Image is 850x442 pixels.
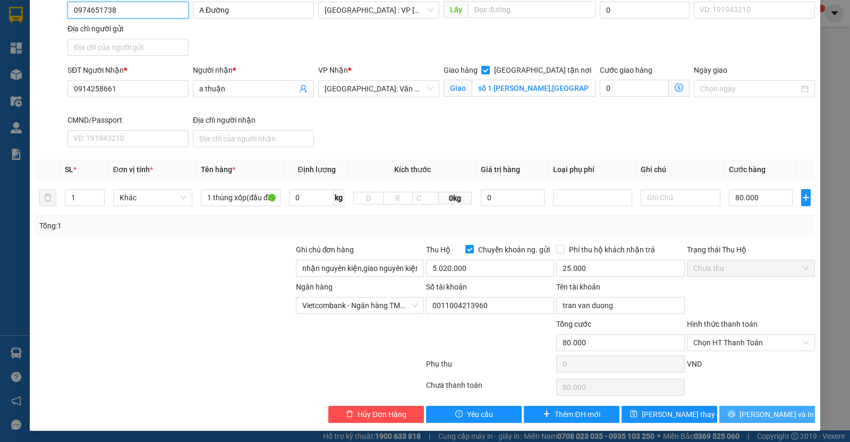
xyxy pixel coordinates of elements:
button: plusThêm ĐH mới [524,406,619,423]
input: D [353,192,383,205]
input: Ngày giao [700,83,799,95]
span: 0kg [439,192,472,205]
input: Ghi chú đơn hàng [296,260,424,277]
span: plus [543,410,550,419]
button: plus [801,189,811,206]
span: Tổng cước [556,320,591,328]
span: Thu Hộ [426,245,450,254]
input: Địa chỉ của người nhận [193,130,314,147]
span: Giao [444,80,472,97]
span: Khác [120,190,186,206]
button: save[PERSON_NAME] thay đổi [622,406,717,423]
label: Ghi chú đơn hàng [296,245,354,254]
input: Tên tài khoản [556,297,684,314]
span: Hà Nội : VP Hoàng Mai [325,2,433,18]
span: Chuyển khoản ng. gửi [474,244,554,256]
div: Phụ thu [425,358,555,377]
input: C [412,192,439,205]
span: Định lượng [298,165,336,174]
button: deleteHủy Đơn Hàng [328,406,424,423]
input: VD: Bàn, Ghế [201,189,280,206]
span: Giao hàng [444,66,478,74]
span: kg [334,189,344,206]
span: exclamation-circle [455,410,463,419]
input: Cước lấy hàng [600,2,690,19]
span: Hủy Đơn Hàng [358,409,406,420]
span: Đơn vị tính [113,165,153,174]
span: Vietcombank - Ngân hàng TMCP Ngoại Thương Việt Nam [302,297,418,313]
input: Địa chỉ của người gửi [67,39,189,56]
span: user-add [299,84,308,93]
span: Kích thước [394,165,431,174]
span: Yêu cầu [467,409,493,420]
span: Giá trị hàng [481,165,520,174]
input: Dọc đường [468,1,596,18]
button: exclamation-circleYêu cầu [426,406,522,423]
span: Hải Phòng: Văn phòng Bến xe Thượng Lý [325,81,433,97]
span: SL [65,165,73,174]
label: Số tài khoản [426,283,467,291]
div: Người nhận [193,64,314,76]
th: Loại phụ phí [549,159,637,180]
div: Trạng thái Thu Hộ [687,244,815,256]
span: Chưa thu [693,260,809,276]
input: Ghi Chú [641,189,720,206]
label: Hình thức thanh toán [687,320,758,328]
span: Cước hàng [729,165,766,174]
span: delete [346,410,353,419]
span: Phí thu hộ khách nhận trả [565,244,659,256]
div: CMND/Passport [67,114,189,126]
span: VP Nhận [318,66,348,74]
div: Địa chỉ người nhận [193,114,314,126]
label: Cước giao hàng [600,66,652,74]
input: R [383,192,413,205]
button: delete [39,189,56,206]
span: printer [728,410,735,419]
input: Số tài khoản [426,297,554,314]
input: Giao tận nơi [472,80,596,97]
div: SĐT Người Nhận [67,64,189,76]
span: Lấy [444,1,468,18]
span: VND [687,360,702,368]
input: Cước giao hàng [600,80,669,97]
span: plus [802,193,810,202]
label: Tên tài khoản [556,283,600,291]
label: Ngày giao [694,66,727,74]
div: Địa chỉ người gửi [67,23,189,35]
span: Thêm ĐH mới [555,409,600,420]
th: Ghi chú [636,159,725,180]
button: printer[PERSON_NAME] và In [719,406,815,423]
span: [PERSON_NAME] thay đổi [642,409,727,420]
label: Ngân hàng [296,283,333,291]
span: Chọn HT Thanh Toán [693,335,809,351]
div: Chưa thanh toán [425,379,555,398]
span: [GEOGRAPHIC_DATA] tận nơi [490,64,596,76]
span: save [630,410,637,419]
div: Tổng: 1 [39,220,329,232]
span: Tên hàng [201,165,235,174]
span: dollar-circle [675,83,683,92]
span: [PERSON_NAME] và In [739,409,814,420]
